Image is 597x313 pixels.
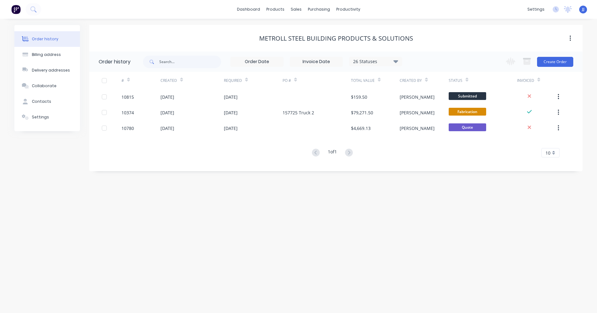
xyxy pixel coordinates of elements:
[305,5,333,14] div: purchasing
[449,72,517,89] div: Status
[160,78,177,83] div: Created
[14,109,80,125] button: Settings
[32,99,51,104] div: Contacts
[449,123,486,131] span: Quote
[449,78,462,83] div: Status
[524,5,548,14] div: settings
[32,67,70,73] div: Delivery addresses
[517,78,534,83] div: Invoiced
[160,125,174,132] div: [DATE]
[400,78,422,83] div: Created By
[290,57,343,67] input: Invoice Date
[328,148,337,157] div: 1 of 1
[224,125,238,132] div: [DATE]
[32,83,57,89] div: Collaborate
[224,78,242,83] div: Required
[32,52,61,57] div: Billing address
[351,109,373,116] div: $79,271.50
[121,125,134,132] div: 10780
[159,56,221,68] input: Search...
[400,109,435,116] div: [PERSON_NAME]
[351,125,371,132] div: $4,669.13
[545,150,550,156] span: 10
[121,72,160,89] div: #
[160,72,224,89] div: Created
[400,94,435,100] div: [PERSON_NAME]
[263,5,288,14] div: products
[283,78,291,83] div: PO #
[333,5,363,14] div: productivity
[582,7,585,12] span: JJ
[160,109,174,116] div: [DATE]
[234,5,263,14] a: dashboard
[351,94,367,100] div: $159.50
[160,94,174,100] div: [DATE]
[224,94,238,100] div: [DATE]
[288,5,305,14] div: sales
[14,94,80,109] button: Contacts
[351,78,375,83] div: Total Value
[231,57,283,67] input: Order Date
[351,72,400,89] div: Total Value
[400,72,448,89] div: Created By
[400,125,435,132] div: [PERSON_NAME]
[283,109,314,116] div: 157725 Truck 2
[537,57,573,67] button: Create Order
[11,5,21,14] img: Factory
[32,36,58,42] div: Order history
[14,31,80,47] button: Order history
[224,109,238,116] div: [DATE]
[259,35,413,42] div: Metroll Steel Building products & Solutions
[121,94,134,100] div: 10815
[449,92,486,100] span: Submitted
[99,58,131,66] div: Order history
[14,78,80,94] button: Collaborate
[349,58,402,65] div: 26 Statuses
[283,72,351,89] div: PO #
[14,62,80,78] button: Delivery addresses
[517,72,556,89] div: Invoiced
[121,78,124,83] div: #
[32,114,49,120] div: Settings
[449,108,486,116] span: Fabrication
[14,47,80,62] button: Billing address
[121,109,134,116] div: 10374
[224,72,283,89] div: Required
